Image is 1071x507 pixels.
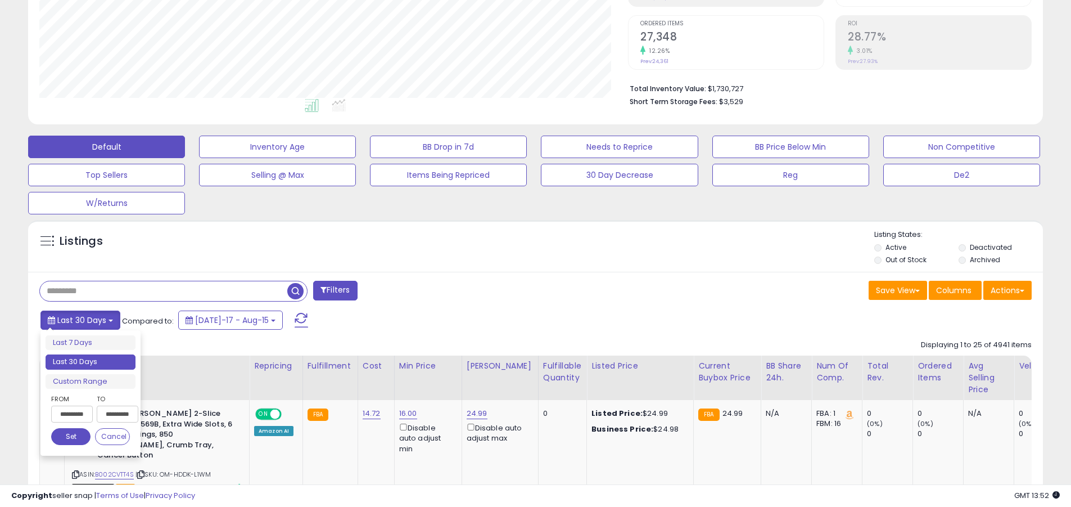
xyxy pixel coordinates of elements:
div: Current Buybox Price [698,360,756,384]
div: N/A [968,409,1005,419]
a: B002CVTT4S [95,470,134,479]
div: $24.98 [591,424,685,434]
button: Selling @ Max [199,164,356,186]
label: From [51,393,91,405]
div: 0 [867,409,912,419]
small: 3.01% [853,47,873,55]
li: Last 7 Days [46,335,135,351]
button: Last 30 Days [40,311,120,330]
label: Archived [970,255,1000,264]
b: Listed Price: [591,408,643,419]
span: OFF [280,410,298,419]
div: Displaying 1 to 25 of 4941 items [921,340,1032,351]
div: Avg Selling Price [968,360,1009,396]
span: Columns [936,285,971,296]
span: ON [256,410,270,419]
button: [DATE]-17 - Aug-15 [178,311,283,330]
button: Inventory Age [199,136,356,158]
label: Deactivated [970,243,1012,252]
div: 0 [867,429,912,439]
button: BB Price Below Min [712,136,869,158]
div: FBA: 1 [816,409,853,419]
label: Out of Stock [885,255,927,264]
button: Reg [712,164,869,186]
small: FBA [698,409,719,421]
a: Terms of Use [96,490,144,501]
div: Velocity [1019,360,1060,372]
div: 0 [543,409,578,419]
li: Last 30 Days [46,355,135,370]
div: Listed Price [591,360,689,372]
span: FBA [116,484,135,493]
button: Save View [869,281,927,300]
button: W/Returns [28,192,185,214]
small: 12.26% [645,47,670,55]
div: Disable auto adjust min [399,421,453,454]
span: ROI [848,21,1031,27]
span: Ordered Items [640,21,824,27]
small: (0%) [867,419,883,428]
button: De2 [883,164,1040,186]
button: Columns [929,281,982,300]
b: Business Price: [591,424,653,434]
li: Custom Range [46,374,135,389]
a: Privacy Policy [146,490,195,501]
h2: 28.77% [848,30,1031,46]
div: Disable auto adjust max [467,421,530,443]
div: N/A [766,409,803,419]
button: 30 Day Decrease [541,164,698,186]
div: Fulfillable Quantity [543,360,582,384]
small: (0%) [1019,419,1034,428]
div: seller snap | | [11,491,195,501]
h5: Listings [60,234,103,249]
div: 0 [918,409,963,419]
div: Cost [363,360,390,372]
button: Needs to Reprice [541,136,698,158]
h2: 27,348 [640,30,824,46]
div: 0 [1019,429,1064,439]
span: 24.99 [722,408,743,419]
div: BB Share 24h. [766,360,807,384]
a: 14.72 [363,408,381,419]
a: 24.99 [467,408,487,419]
div: Total Rev. [867,360,908,384]
div: 0 [918,429,963,439]
div: Title [69,360,245,372]
div: $24.99 [591,409,685,419]
small: (0%) [918,419,933,428]
span: All listings that are currently out of stock and unavailable for purchase on Amazon [72,484,114,493]
button: Non Competitive [883,136,1040,158]
button: BB Drop in 7d [370,136,527,158]
button: Actions [983,281,1032,300]
span: | SKU: OM-HDDK-L1WM [135,470,211,479]
div: [PERSON_NAME] [467,360,534,372]
strong: Copyright [11,490,52,501]
b: Short Term Storage Fees: [630,97,717,106]
small: Prev: 24,361 [640,58,668,65]
button: Filters [313,281,357,300]
span: Compared to: [122,316,174,326]
button: Top Sellers [28,164,185,186]
label: To [97,393,130,405]
div: Fulfillment [308,360,353,372]
small: Prev: 27.93% [848,58,878,65]
button: Cancel [95,428,130,445]
div: 0 [1019,409,1064,419]
span: $3,529 [719,96,743,107]
p: Listing States: [874,230,1043,240]
button: Set [51,428,91,445]
span: 2025-09-15 13:52 GMT [1014,490,1060,501]
div: FBM: 16 [816,419,853,429]
div: Min Price [399,360,457,372]
small: FBA [308,409,328,421]
div: Num of Comp. [816,360,857,384]
button: Items Being Repriced [370,164,527,186]
span: Last 30 Days [57,315,106,326]
div: Ordered Items [918,360,959,384]
b: Total Inventory Value: [630,84,706,93]
span: [DATE]-17 - Aug-15 [195,315,269,326]
b: BLACK+[PERSON_NAME] 2-Slice Toaster, T2569B, Extra Wide Slots, 6 Shade Settings, 850 [PERSON_NAME... [97,409,234,464]
label: Active [885,243,906,252]
button: Default [28,136,185,158]
div: Repricing [254,360,298,372]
